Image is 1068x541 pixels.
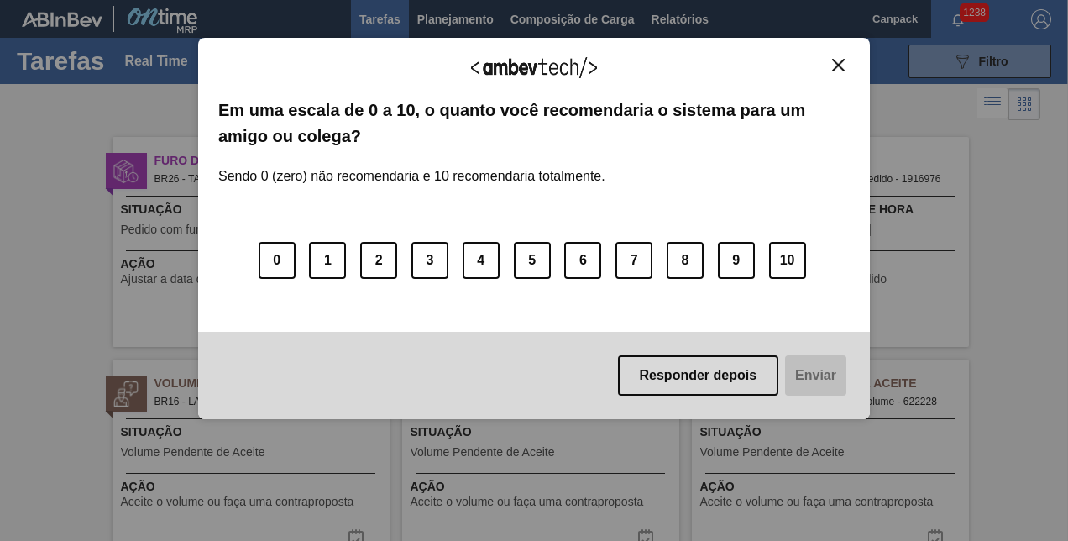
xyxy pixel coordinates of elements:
button: 7 [615,242,652,279]
img: Logo Ambevtech [471,57,597,78]
button: 8 [667,242,704,279]
label: Sendo 0 (zero) não recomendaria e 10 recomendaria totalmente. [218,149,605,184]
button: 0 [259,242,296,279]
button: 2 [360,242,397,279]
img: Close [832,59,845,71]
button: 5 [514,242,551,279]
label: Em uma escala de 0 a 10, o quanto você recomendaria o sistema para um amigo ou colega? [218,97,850,149]
button: 4 [463,242,500,279]
button: 9 [718,242,755,279]
button: 1 [309,242,346,279]
button: 10 [769,242,806,279]
button: Close [827,58,850,72]
button: 6 [564,242,601,279]
button: Responder depois [618,355,779,396]
button: 3 [411,242,448,279]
